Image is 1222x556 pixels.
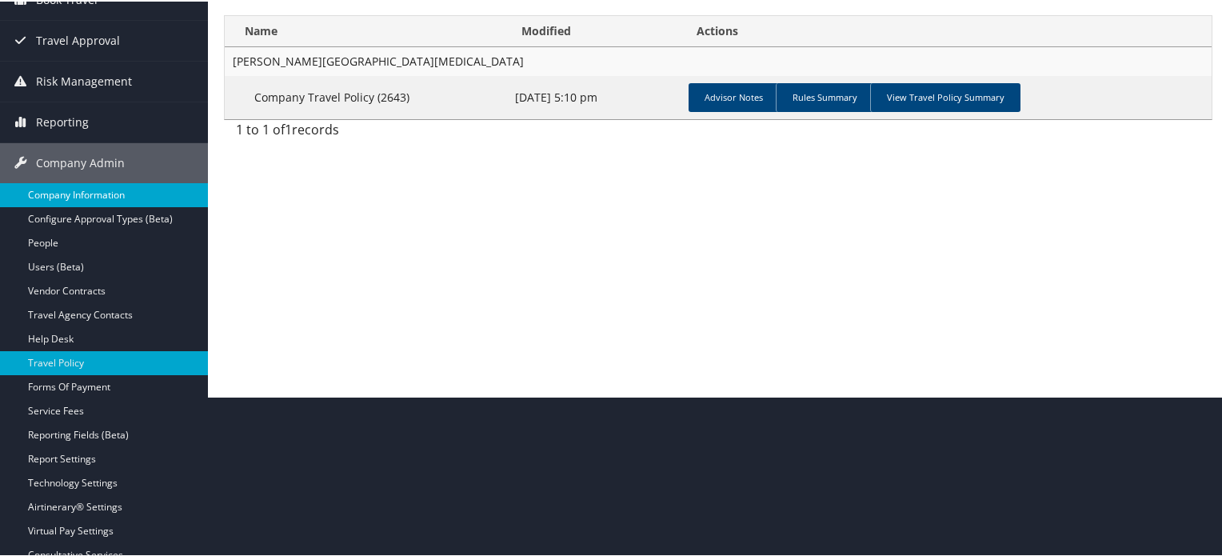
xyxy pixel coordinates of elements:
[225,14,507,46] th: Name: activate to sort column ascending
[36,142,125,182] span: Company Admin
[689,82,779,110] a: Advisor Notes
[870,82,1020,110] a: View Travel Policy Summary
[682,14,1212,46] th: Actions
[285,119,292,137] span: 1
[236,118,459,146] div: 1 to 1 of records
[36,19,120,59] span: Travel Approval
[36,101,89,141] span: Reporting
[225,74,507,118] td: Company Travel Policy (2643)
[776,82,873,110] a: Rules Summary
[507,74,682,118] td: [DATE] 5:10 pm
[507,14,682,46] th: Modified: activate to sort column ascending
[36,60,132,100] span: Risk Management
[225,46,1212,74] td: [PERSON_NAME][GEOGRAPHIC_DATA][MEDICAL_DATA]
